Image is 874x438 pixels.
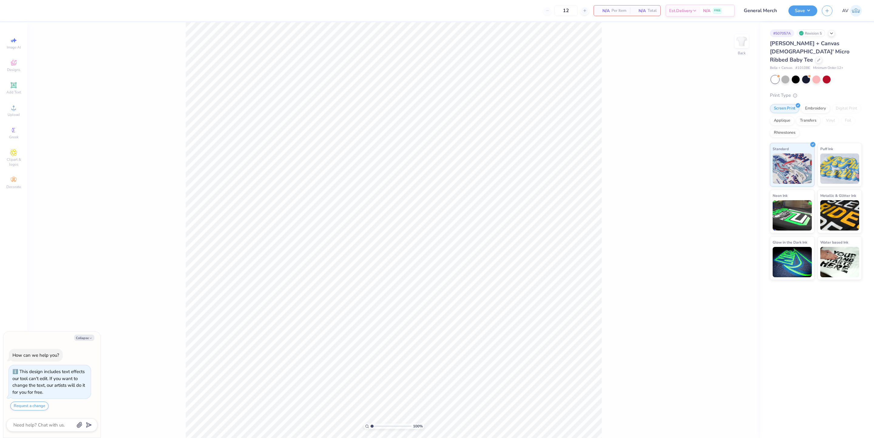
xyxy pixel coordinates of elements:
[773,153,812,184] img: Standard
[6,184,21,189] span: Decorate
[10,402,49,410] button: Request a change
[554,5,578,16] input: – –
[6,90,21,95] span: Add Text
[820,146,833,152] span: Puff Ink
[773,200,812,231] img: Neon Ink
[820,200,859,231] img: Metallic & Glitter Ink
[813,66,843,71] span: Minimum Order: 12 +
[739,5,784,17] input: Untitled Design
[822,116,839,125] div: Vinyl
[3,157,24,167] span: Clipart & logos
[770,66,792,71] span: Bella + Canvas
[801,104,830,113] div: Embroidery
[12,369,85,395] div: This design includes text effects our tool can't edit. If you want to change the text, our artist...
[773,146,789,152] span: Standard
[842,7,849,14] span: AV
[74,335,94,341] button: Collapse
[832,104,861,113] div: Digital Print
[703,8,710,14] span: N/A
[738,50,746,56] div: Back
[12,352,59,358] div: How can we help you?
[648,8,657,14] span: Total
[796,116,820,125] div: Transfers
[770,116,794,125] div: Applique
[770,29,794,37] div: # 507057A
[850,5,862,17] img: Aargy Velasco
[820,247,859,277] img: Water based Ink
[770,92,862,99] div: Print Type
[714,8,720,13] span: FREE
[797,29,825,37] div: Revision 5
[773,247,812,277] img: Glow in the Dark Ink
[770,104,799,113] div: Screen Print
[669,8,692,14] span: Est. Delivery
[820,192,856,199] span: Metallic & Glitter Ink
[8,112,20,117] span: Upload
[841,116,855,125] div: Foil
[820,239,848,245] span: Water based Ink
[634,8,646,14] span: N/A
[9,135,19,140] span: Greek
[770,128,799,137] div: Rhinestones
[788,5,817,16] button: Save
[736,35,748,47] img: Back
[611,8,626,14] span: Per Item
[773,192,788,199] span: Neon Ink
[770,40,849,63] span: [PERSON_NAME] + Canvas [DEMOGRAPHIC_DATA]' Micro Ribbed Baby Tee
[842,5,862,17] a: AV
[773,239,807,245] span: Glow in the Dark Ink
[7,45,21,50] span: Image AI
[413,423,423,429] span: 100 %
[7,67,20,72] span: Designs
[795,66,810,71] span: # 1010BE
[820,153,859,184] img: Puff Ink
[598,8,610,14] span: N/A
